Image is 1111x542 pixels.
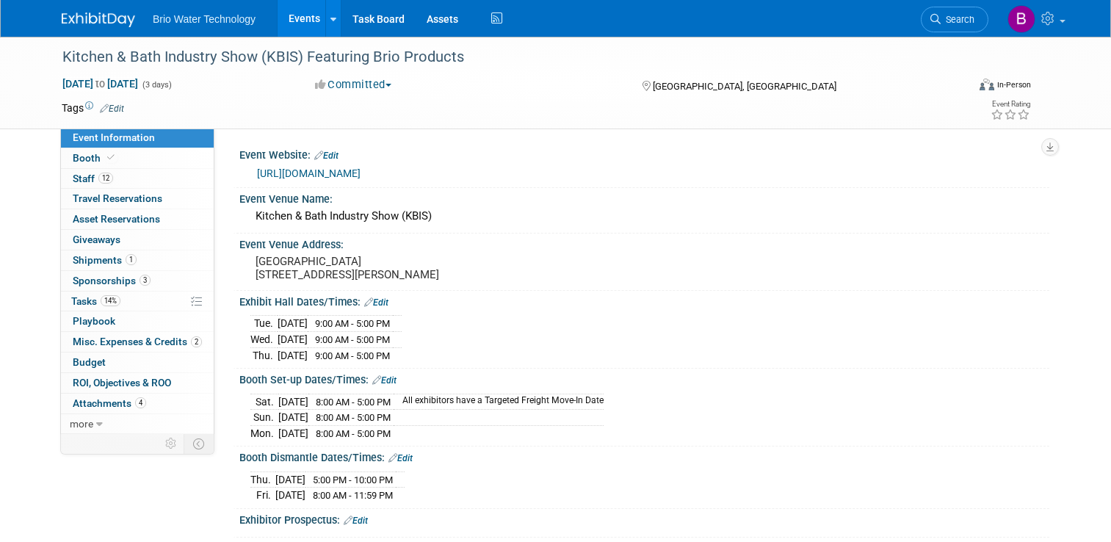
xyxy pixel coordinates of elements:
[278,394,308,410] td: [DATE]
[315,350,390,361] span: 9:00 AM - 5:00 PM
[73,315,115,327] span: Playbook
[61,373,214,393] a: ROI, Objectives & ROO
[888,76,1031,98] div: Event Format
[278,347,308,363] td: [DATE]
[73,173,113,184] span: Staff
[71,295,120,307] span: Tasks
[239,291,1049,310] div: Exhibit Hall Dates/Times:
[61,394,214,413] a: Attachments4
[61,292,214,311] a: Tasks14%
[61,353,214,372] a: Budget
[941,14,974,25] span: Search
[394,394,604,410] td: All exhibitors have a Targeted Freight Move-In Date
[250,316,278,332] td: Tue.
[991,101,1030,108] div: Event Rating
[135,397,146,408] span: 4
[93,78,107,90] span: to
[153,13,256,25] span: Brio Water Technology
[61,271,214,291] a: Sponsorships3
[313,490,393,501] span: 8:00 AM - 11:59 PM
[921,7,988,32] a: Search
[61,311,214,331] a: Playbook
[278,332,308,348] td: [DATE]
[278,410,308,426] td: [DATE]
[653,81,836,92] span: [GEOGRAPHIC_DATA], [GEOGRAPHIC_DATA]
[61,332,214,352] a: Misc. Expenses & Credits2
[140,275,151,286] span: 3
[278,316,308,332] td: [DATE]
[73,131,155,143] span: Event Information
[61,209,214,229] a: Asset Reservations
[239,447,1049,466] div: Booth Dismantle Dates/Times:
[239,234,1049,252] div: Event Venue Address:
[250,347,278,363] td: Thu.
[98,173,113,184] span: 12
[61,230,214,250] a: Giveaways
[61,414,214,434] a: more
[250,332,278,348] td: Wed.
[62,77,139,90] span: [DATE] [DATE]
[239,509,1049,528] div: Exhibitor Prospectus:
[250,394,278,410] td: Sat.
[141,80,172,90] span: (3 days)
[316,412,391,423] span: 8:00 AM - 5:00 PM
[73,397,146,409] span: Attachments
[315,318,390,329] span: 9:00 AM - 5:00 PM
[372,375,397,386] a: Edit
[73,336,202,347] span: Misc. Expenses & Credits
[275,471,305,488] td: [DATE]
[980,79,994,90] img: Format-Inperson.png
[364,297,388,308] a: Edit
[316,397,391,408] span: 8:00 AM - 5:00 PM
[73,275,151,286] span: Sponsorships
[73,234,120,245] span: Giveaways
[191,336,202,347] span: 2
[310,77,397,93] button: Committed
[70,418,93,430] span: more
[184,434,214,453] td: Toggle Event Tabs
[101,295,120,306] span: 14%
[126,254,137,265] span: 1
[388,453,413,463] a: Edit
[314,151,339,161] a: Edit
[159,434,184,453] td: Personalize Event Tab Strip
[275,488,305,503] td: [DATE]
[100,104,124,114] a: Edit
[250,425,278,441] td: Mon.
[73,192,162,204] span: Travel Reservations
[344,516,368,526] a: Edit
[61,189,214,209] a: Travel Reservations
[61,128,214,148] a: Event Information
[73,254,137,266] span: Shipments
[239,188,1049,206] div: Event Venue Name:
[250,410,278,426] td: Sun.
[250,205,1038,228] div: Kitchen & Bath Industry Show (KBIS)
[315,334,390,345] span: 9:00 AM - 5:00 PM
[73,377,171,389] span: ROI, Objectives & ROO
[250,488,275,503] td: Fri.
[239,144,1049,163] div: Event Website:
[73,213,160,225] span: Asset Reservations
[996,79,1031,90] div: In-Person
[62,12,135,27] img: ExhibitDay
[316,428,391,439] span: 8:00 AM - 5:00 PM
[62,101,124,115] td: Tags
[313,474,393,485] span: 5:00 PM - 10:00 PM
[61,148,214,168] a: Booth
[73,356,106,368] span: Budget
[1007,5,1035,33] img: Brandye Gahagan
[256,255,561,281] pre: [GEOGRAPHIC_DATA] [STREET_ADDRESS][PERSON_NAME]
[250,471,275,488] td: Thu.
[257,167,361,179] a: [URL][DOMAIN_NAME]
[57,44,949,71] div: Kitchen & Bath Industry Show (KBIS) Featuring Brio Products
[73,152,117,164] span: Booth
[278,425,308,441] td: [DATE]
[61,250,214,270] a: Shipments1
[107,153,115,162] i: Booth reservation complete
[61,169,214,189] a: Staff12
[239,369,1049,388] div: Booth Set-up Dates/Times:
